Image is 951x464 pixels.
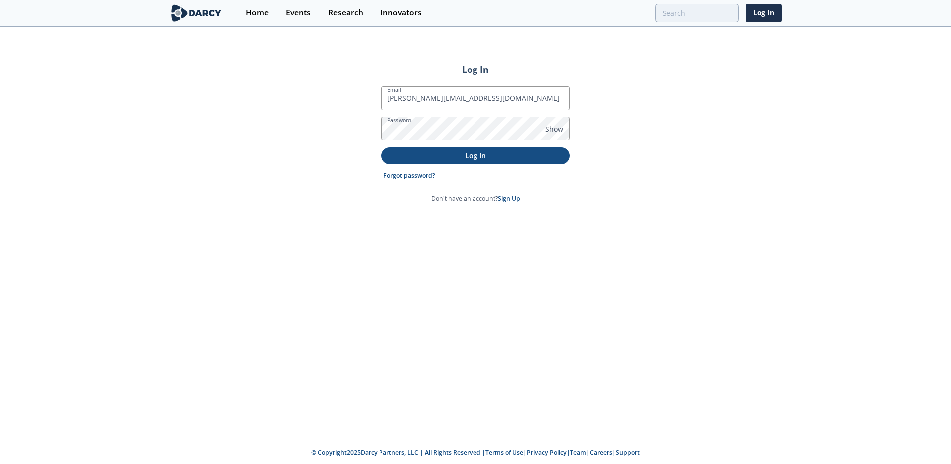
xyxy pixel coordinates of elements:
div: Research [328,9,363,17]
label: Email [387,86,401,94]
div: Events [286,9,311,17]
div: Innovators [380,9,422,17]
a: Terms of Use [485,448,523,457]
input: Advanced Search [655,4,739,22]
span: Show [545,124,563,134]
div: Home [246,9,269,17]
a: Support [616,448,640,457]
a: Team [570,448,586,457]
a: Careers [590,448,612,457]
a: Forgot password? [383,171,435,180]
button: Log In [381,147,570,164]
h2: Log In [381,63,570,76]
p: Log In [388,150,563,161]
label: Password [387,116,411,124]
a: Privacy Policy [527,448,567,457]
a: Log In [746,4,782,22]
img: logo-wide.svg [169,4,223,22]
p: © Copyright 2025 Darcy Partners, LLC | All Rights Reserved | | | | | [107,448,844,457]
p: Don't have an account? [431,194,520,203]
a: Sign Up [498,194,520,203]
